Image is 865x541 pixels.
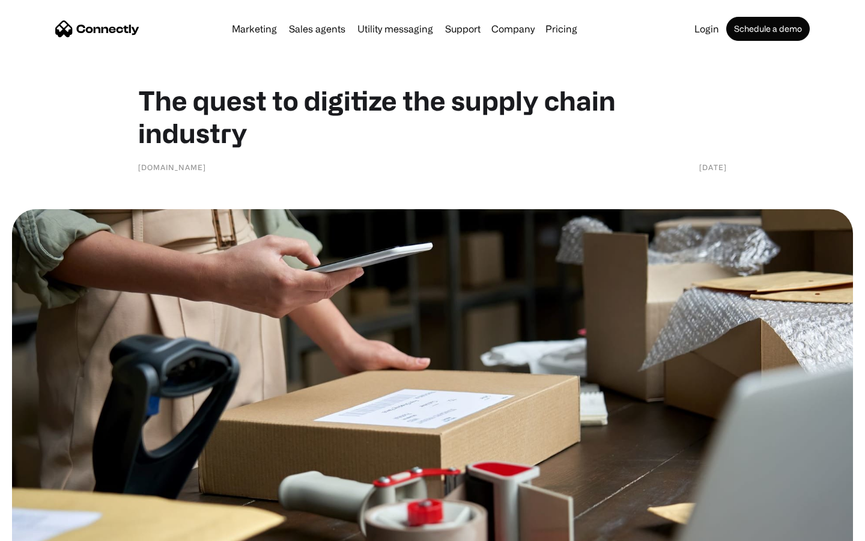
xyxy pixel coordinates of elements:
[24,520,72,537] ul: Language list
[699,161,727,173] div: [DATE]
[491,20,535,37] div: Company
[138,161,206,173] div: [DOMAIN_NAME]
[690,24,724,34] a: Login
[12,520,72,537] aside: Language selected: English
[353,24,438,34] a: Utility messaging
[284,24,350,34] a: Sales agents
[138,84,727,149] h1: The quest to digitize the supply chain industry
[440,24,485,34] a: Support
[227,24,282,34] a: Marketing
[541,24,582,34] a: Pricing
[726,17,810,41] a: Schedule a demo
